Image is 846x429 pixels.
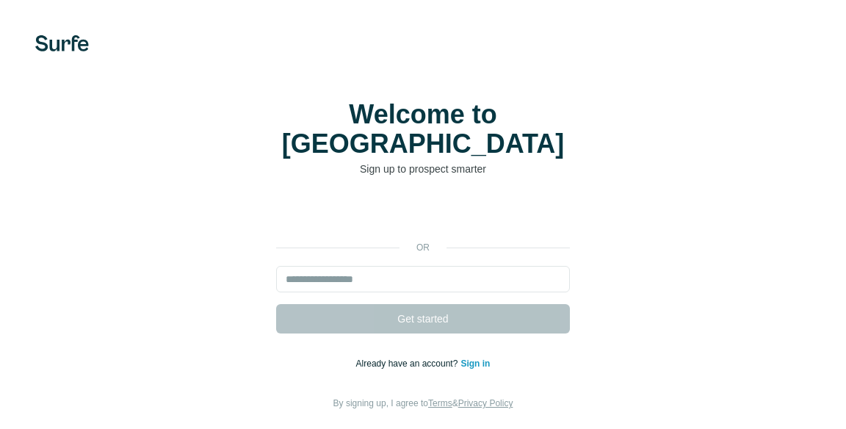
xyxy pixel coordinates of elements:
a: Sign in [460,358,490,369]
a: Terms [428,398,452,408]
img: Surfe's logo [35,35,89,51]
p: Sign up to prospect smarter [276,162,570,176]
span: By signing up, I agree to & [333,398,513,408]
a: Privacy Policy [458,398,513,408]
iframe: Sign in with Google Button [269,198,577,231]
span: Already have an account? [356,358,461,369]
p: or [399,241,446,254]
h1: Welcome to [GEOGRAPHIC_DATA] [276,100,570,159]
